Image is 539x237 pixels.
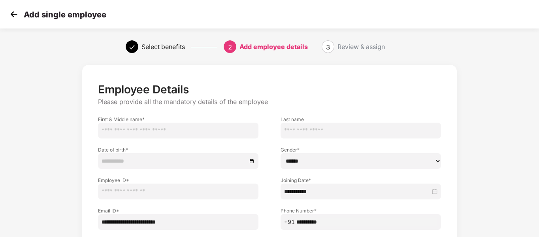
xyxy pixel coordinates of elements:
span: +91 [284,218,295,226]
label: First & Middle name [98,116,258,123]
label: Date of birth [98,146,258,153]
label: Email ID [98,207,258,214]
label: Joining Date [281,177,441,184]
span: check [129,44,135,50]
span: 2 [228,43,232,51]
p: Add single employee [24,10,106,19]
label: Phone Number [281,207,441,214]
p: Please provide all the mandatory details of the employee [98,98,441,106]
label: Gender [281,146,441,153]
img: svg+xml;base64,PHN2ZyB4bWxucz0iaHR0cDovL3d3dy53My5vcmcvMjAwMC9zdmciIHdpZHRoPSIzMCIgaGVpZ2h0PSIzMC... [8,8,20,20]
div: Add employee details [239,40,308,53]
label: Employee ID [98,177,258,184]
div: Review & assign [337,40,385,53]
p: Employee Details [98,83,441,96]
span: 3 [326,43,330,51]
div: Select benefits [141,40,185,53]
label: Last name [281,116,441,123]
